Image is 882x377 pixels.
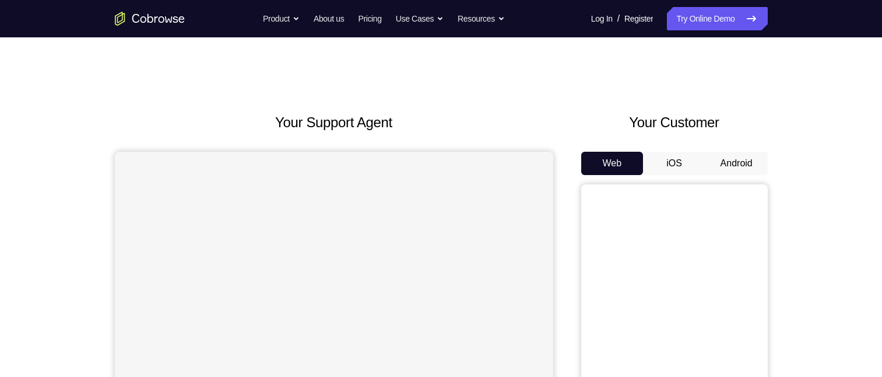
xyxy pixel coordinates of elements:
a: Try Online Demo [667,7,767,30]
a: Log In [591,7,613,30]
a: About us [314,7,344,30]
h2: Your Customer [581,112,768,133]
a: Pricing [358,7,381,30]
a: Register [624,7,653,30]
button: iOS [643,152,705,175]
span: / [617,12,620,26]
h2: Your Support Agent [115,112,553,133]
button: Web [581,152,644,175]
button: Android [705,152,768,175]
button: Use Cases [396,7,444,30]
button: Product [263,7,300,30]
button: Resources [458,7,505,30]
a: Go to the home page [115,12,185,26]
